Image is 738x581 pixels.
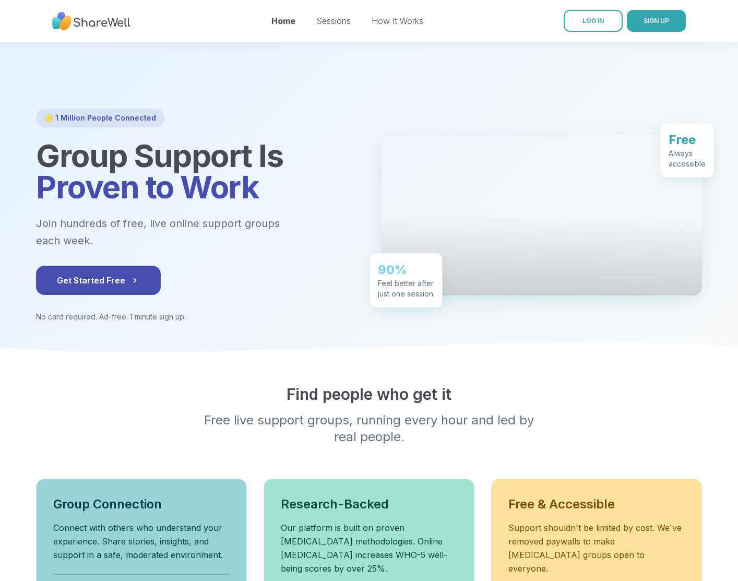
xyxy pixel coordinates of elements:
span: LOG IN [582,17,604,25]
div: Feel better after just one session [378,278,434,299]
p: Connect with others who understand your experience. Share stories, insights, and support in a saf... [53,521,230,562]
div: 🌟 1 Million People Connected [36,109,164,127]
span: SIGN UP [644,17,669,25]
h3: Group Connection [53,496,230,513]
button: SIGN UP [627,10,686,32]
h2: Find people who get it [36,385,702,404]
p: Free live support groups, running every hour and led by real people. [169,412,569,445]
p: No card required. Ad-free. 1 minute sign up. [36,312,356,322]
span: Proven to Work [36,168,258,206]
h3: Free & Accessible [508,496,685,513]
h1: Group Support Is [36,140,356,203]
a: Sessions [316,16,351,26]
img: ShareWell Nav Logo [52,7,130,35]
p: Our platform is built on proven [MEDICAL_DATA] methodologies. Online [MEDICAL_DATA] increases WHO... [281,521,457,575]
p: Join hundreds of free, live online support groups each week. [36,215,337,249]
div: Always accessible [669,148,706,169]
a: LOG IN [564,10,623,32]
button: Get Started Free [36,266,161,295]
div: 90% [378,262,434,278]
h3: Research-Backed [281,496,457,513]
span: Get Started Free [57,274,140,287]
a: How It Works [372,16,423,26]
a: Home [271,16,295,26]
div: Free [669,132,706,148]
p: Support shouldn't be limited by cost. We've removed paywalls to make [MEDICAL_DATA] groups open t... [508,521,685,575]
